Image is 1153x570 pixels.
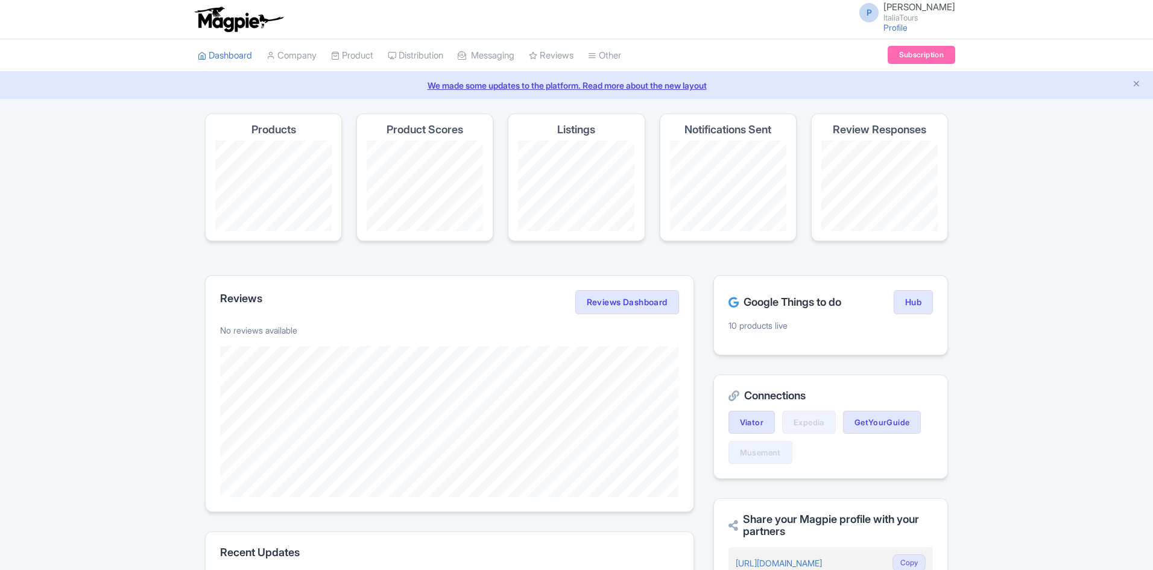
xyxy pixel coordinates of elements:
[684,124,771,136] h4: Notifications Sent
[728,513,933,537] h2: Share your Magpie profile with your partners
[251,124,296,136] h4: Products
[728,411,775,434] a: Viator
[883,1,955,13] span: [PERSON_NAME]
[728,441,792,464] a: Musement
[736,558,822,568] a: [URL][DOMAIN_NAME]
[883,14,955,22] small: ItaliaTours
[728,319,933,332] p: 10 products live
[843,411,921,434] a: GetYourGuide
[557,124,595,136] h4: Listings
[387,124,463,136] h4: Product Scores
[220,546,679,559] h2: Recent Updates
[859,3,879,22] span: P
[529,39,573,72] a: Reviews
[894,290,933,314] a: Hub
[728,390,933,402] h2: Connections
[220,324,679,337] p: No reviews available
[7,79,1146,92] a: We made some updates to the platform. Read more about the new layout
[267,39,317,72] a: Company
[458,39,514,72] a: Messaging
[888,46,955,64] a: Subscription
[852,2,955,22] a: P [PERSON_NAME] ItaliaTours
[782,411,836,434] a: Expedia
[1132,78,1141,92] button: Close announcement
[331,39,373,72] a: Product
[388,39,443,72] a: Distribution
[833,124,926,136] h4: Review Responses
[883,22,908,33] a: Profile
[728,296,841,308] h2: Google Things to do
[588,39,621,72] a: Other
[575,290,679,314] a: Reviews Dashboard
[198,39,252,72] a: Dashboard
[192,6,285,33] img: logo-ab69f6fb50320c5b225c76a69d11143b.png
[220,293,262,305] h2: Reviews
